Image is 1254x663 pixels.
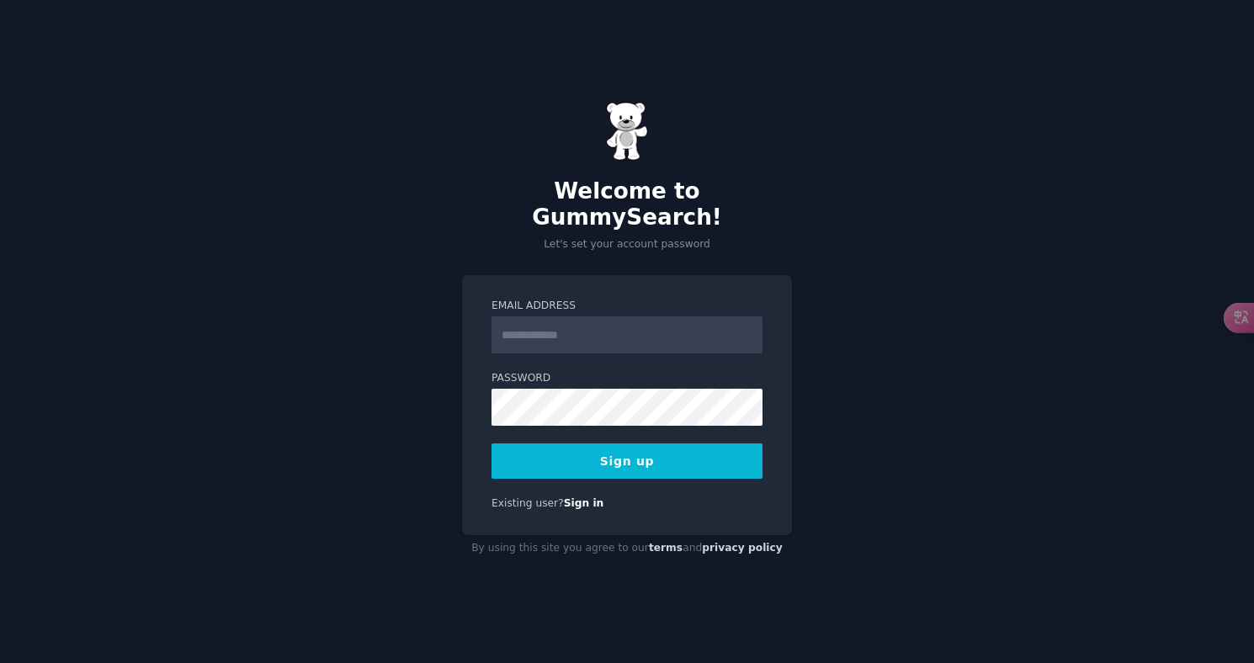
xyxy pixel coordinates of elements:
[492,371,762,386] label: Password
[606,102,648,161] img: Gummy Bear
[462,535,792,562] div: By using this site you agree to our and
[492,443,762,479] button: Sign up
[702,542,783,554] a: privacy policy
[492,497,564,509] span: Existing user?
[462,178,792,231] h2: Welcome to GummySearch!
[462,237,792,252] p: Let's set your account password
[492,299,762,314] label: Email Address
[649,542,683,554] a: terms
[564,497,604,509] a: Sign in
